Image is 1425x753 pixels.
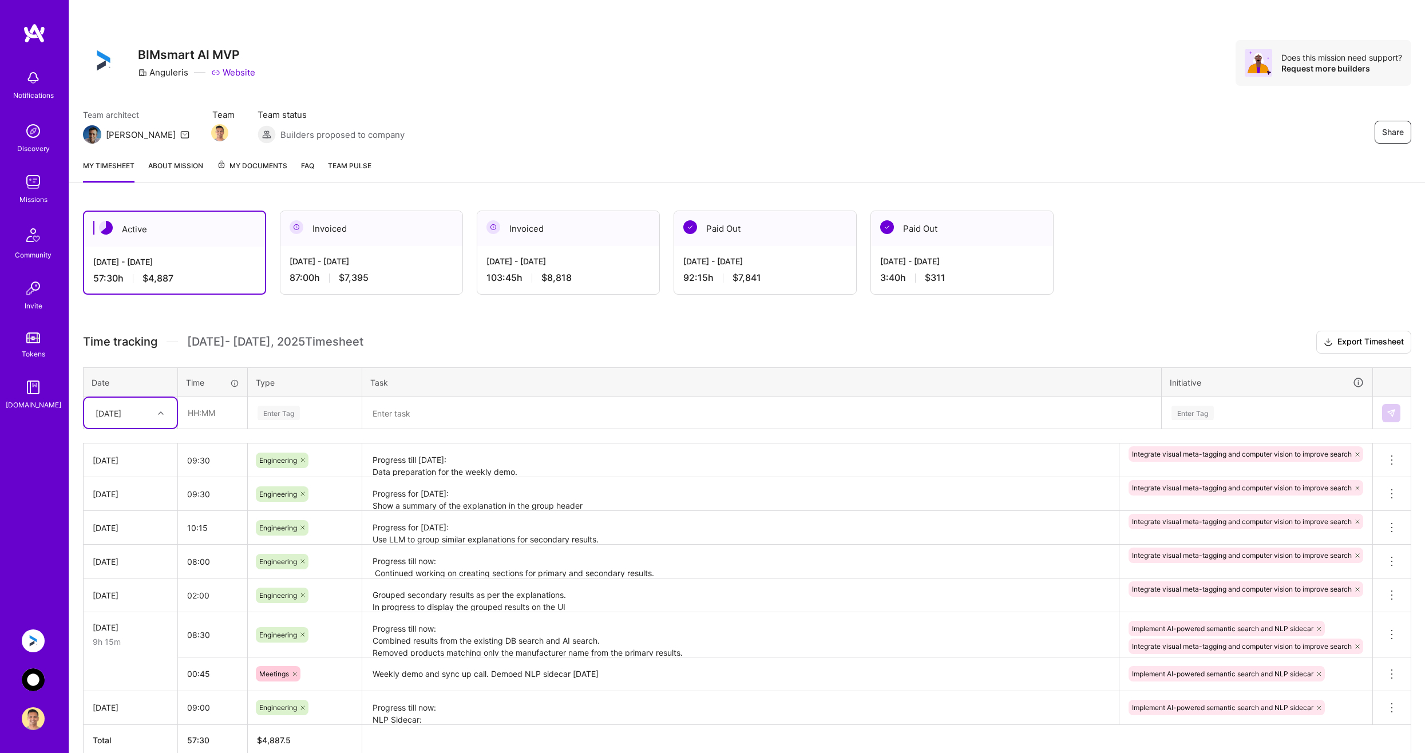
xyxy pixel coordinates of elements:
div: [DATE] [93,702,168,714]
div: [DATE] - [DATE] [290,255,453,267]
span: Integrate visual meta-tagging and computer vision to improve search [1132,642,1352,651]
span: Engineering [259,524,297,532]
a: User Avatar [19,707,47,730]
span: Engineering [259,703,297,712]
img: User Avatar [22,707,45,730]
div: [PERSON_NAME] [106,129,176,141]
span: Engineering [259,456,297,465]
div: [DATE] [93,556,168,568]
span: $311 [925,272,945,284]
span: Team status [258,109,405,121]
span: Time tracking [83,335,157,349]
h3: BIMsmart AI MVP [138,47,255,62]
img: Invoiced [486,220,500,234]
div: Enter Tag [258,404,300,422]
span: Engineering [259,490,297,498]
span: Team architect [83,109,189,121]
div: Notifications [13,89,54,101]
img: discovery [22,120,45,142]
div: [DATE] - [DATE] [93,256,256,268]
img: Avatar [1245,49,1272,77]
div: [DATE] - [DATE] [880,255,1044,267]
span: Team Pulse [328,161,371,170]
a: About Mission [148,160,203,183]
input: HH:MM [178,546,247,577]
div: [DATE] [93,454,168,466]
a: Website [211,66,255,78]
a: Team Pulse [328,160,371,183]
a: FAQ [301,160,314,183]
div: 103:45 h [486,272,650,284]
span: $8,818 [541,272,572,284]
div: Initiative [1170,376,1364,389]
div: [DOMAIN_NAME] [6,399,61,411]
input: HH:MM [178,513,247,543]
span: $7,395 [339,272,369,284]
img: Anguleris: BIMsmart AI MVP [22,629,45,652]
input: HH:MM [178,580,247,611]
div: Paid Out [674,211,856,246]
img: Active [99,221,113,235]
img: teamwork [22,171,45,193]
img: Invoiced [290,220,303,234]
div: Invite [25,300,42,312]
span: [DATE] - [DATE] , 2025 Timesheet [187,335,363,349]
img: Submit [1387,409,1396,418]
textarea: Progress for [DATE]: Use LLM to group similar explanations for secondary results. Group secondary... [363,512,1118,544]
div: [DATE] - [DATE] [486,255,650,267]
span: Implement AI-powered semantic search and NLP sidecar [1132,703,1313,712]
div: Time [186,376,239,389]
span: Engineering [259,631,297,639]
span: $4,887 [142,272,173,284]
i: icon Mail [180,130,189,139]
span: Engineering [259,557,297,566]
div: [DATE] [93,488,168,500]
div: Active [84,212,265,247]
img: Community [19,221,47,249]
input: HH:MM [178,445,247,475]
div: Missions [19,193,47,205]
i: icon Chevron [158,410,164,416]
span: $7,841 [733,272,761,284]
div: Tokens [22,348,45,360]
img: tokens [26,332,40,343]
div: Invoiced [280,211,462,246]
button: Share [1375,121,1411,144]
div: Request more builders [1281,63,1402,74]
div: Enter Tag [1171,404,1214,422]
span: Integrate visual meta-tagging and computer vision to improve search [1132,450,1352,458]
div: [DATE] [93,589,168,601]
div: 92:15 h [683,272,847,284]
div: [DATE] [96,407,121,419]
input: HH:MM [178,479,247,509]
a: Team Member Avatar [212,123,227,142]
textarea: Progress till [DATE]: Data preparation for the weekly demo. Filter results within secondary searc... [363,445,1118,476]
span: Team [212,109,235,121]
div: [DATE] [93,621,168,633]
span: Share [1382,126,1404,138]
span: Meetings [259,669,289,678]
span: My Documents [217,160,287,172]
span: Implement AI-powered semantic search and NLP sidecar [1132,624,1313,633]
span: Builders proposed to company [280,129,405,141]
th: Task [362,367,1162,397]
input: HH:MM [178,692,247,723]
div: 9h 15m [93,636,168,648]
span: Integrate visual meta-tagging and computer vision to improve search [1132,551,1352,560]
textarea: Progress till now: Continued working on creating sections for primary and secondary results. Yet ... [363,546,1118,577]
img: AnyTeam: Team for AI-Powered Sales Platform [22,668,45,691]
div: 3:40 h [880,272,1044,284]
div: Does this mission need support? [1281,52,1402,63]
th: Date [84,367,178,397]
a: Anguleris: BIMsmart AI MVP [19,629,47,652]
img: guide book [22,376,45,399]
img: Team Architect [83,125,101,144]
textarea: Progress for [DATE]: Show a summary of the explanation in the group header Do not show field name... [363,478,1118,510]
textarea: Progress till now: Combined results from the existing DB search and AI search. Removed products m... [363,613,1118,656]
button: Export Timesheet [1316,331,1411,354]
textarea: Grouped secondary results as per the explanations. In progress to display the grouped results on ... [363,580,1118,611]
img: bell [22,66,45,89]
span: Integrate visual meta-tagging and computer vision to improve search [1132,517,1352,526]
a: My Documents [217,160,287,183]
input: HH:MM [179,398,247,428]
